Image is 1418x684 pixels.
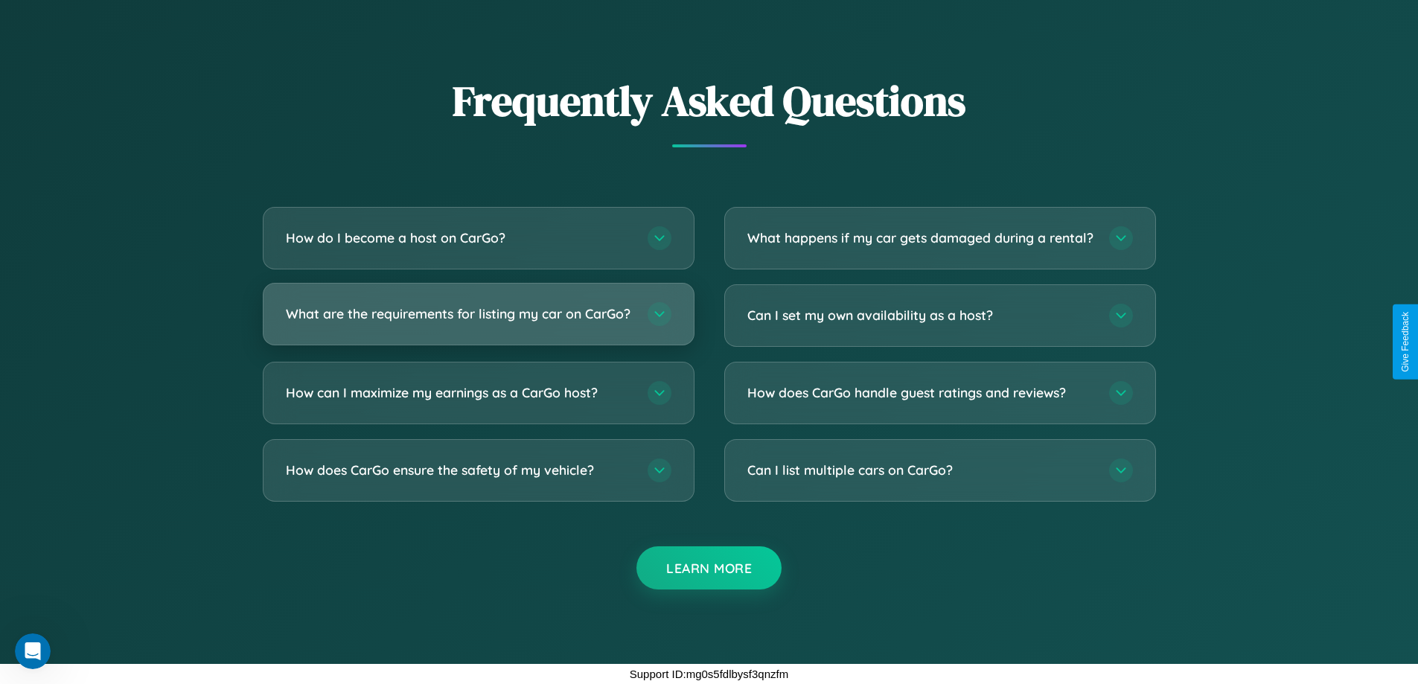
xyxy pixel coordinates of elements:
[747,461,1094,479] h3: Can I list multiple cars on CarGo?
[636,546,782,589] button: Learn More
[286,304,633,323] h3: What are the requirements for listing my car on CarGo?
[286,383,633,402] h3: How can I maximize my earnings as a CarGo host?
[263,72,1156,130] h2: Frequently Asked Questions
[286,228,633,247] h3: How do I become a host on CarGo?
[747,306,1094,325] h3: Can I set my own availability as a host?
[747,228,1094,247] h3: What happens if my car gets damaged during a rental?
[15,633,51,669] iframe: Intercom live chat
[630,664,788,684] p: Support ID: mg0s5fdlbysf3qnzfm
[1400,312,1411,372] div: Give Feedback
[286,461,633,479] h3: How does CarGo ensure the safety of my vehicle?
[747,383,1094,402] h3: How does CarGo handle guest ratings and reviews?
